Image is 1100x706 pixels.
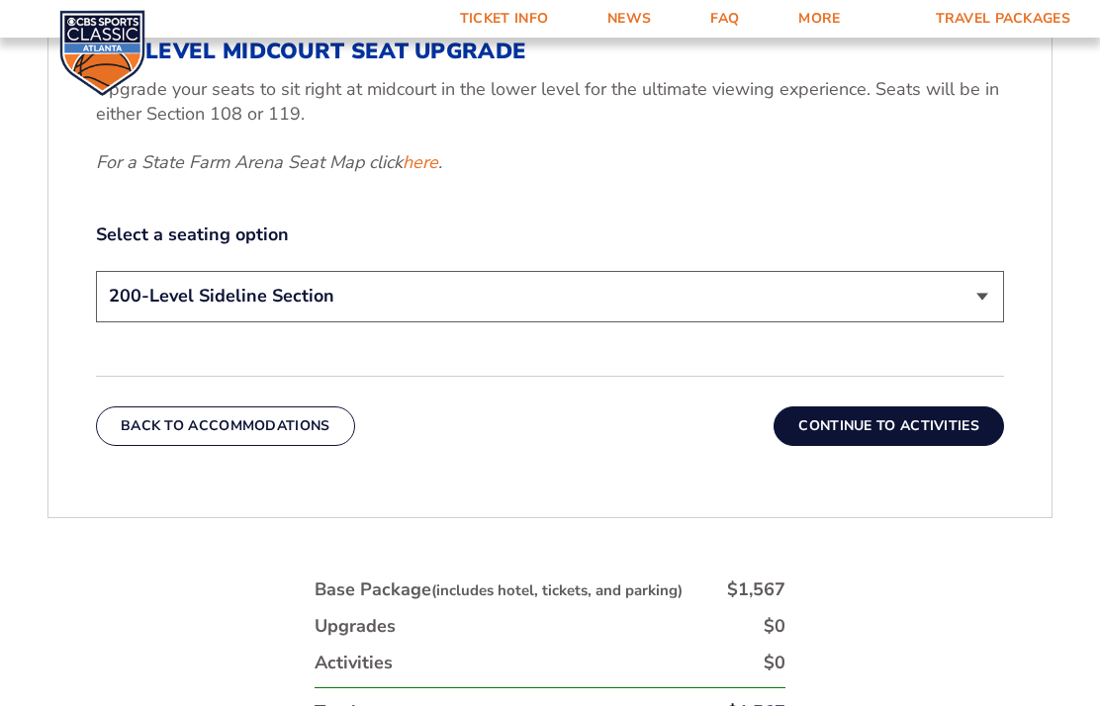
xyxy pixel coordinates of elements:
div: $1,567 [727,577,785,602]
label: Select a seating option [96,222,1004,247]
div: $0 [764,651,785,675]
a: here [403,150,438,175]
div: $0 [764,614,785,639]
div: Upgrades [315,614,396,639]
img: CBS Sports Classic [59,10,145,96]
p: Upgrade your seats to sit right at midcourt in the lower level for the ultimate viewing experienc... [96,77,1004,127]
div: Activities [315,651,393,675]
h3: 100-Level Midcourt Seat Upgrade [96,39,1004,64]
button: Continue To Activities [774,406,1004,446]
div: Base Package [315,577,683,602]
small: (includes hotel, tickets, and parking) [431,580,683,600]
em: For a State Farm Arena Seat Map click . [96,150,442,174]
button: Back To Accommodations [96,406,355,446]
